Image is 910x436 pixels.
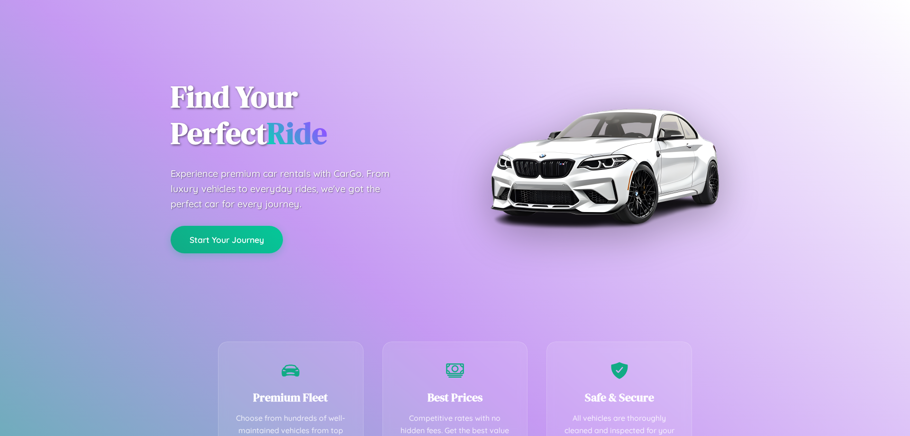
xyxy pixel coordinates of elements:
[171,166,408,212] p: Experience premium car rentals with CarGo. From luxury vehicles to everyday rides, we've got the ...
[486,47,723,285] img: Premium BMW car rental vehicle
[171,226,283,253] button: Start Your Journey
[267,112,327,154] span: Ride
[171,79,441,152] h1: Find Your Perfect
[397,390,513,405] h3: Best Prices
[561,390,677,405] h3: Safe & Secure
[233,390,349,405] h3: Premium Fleet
